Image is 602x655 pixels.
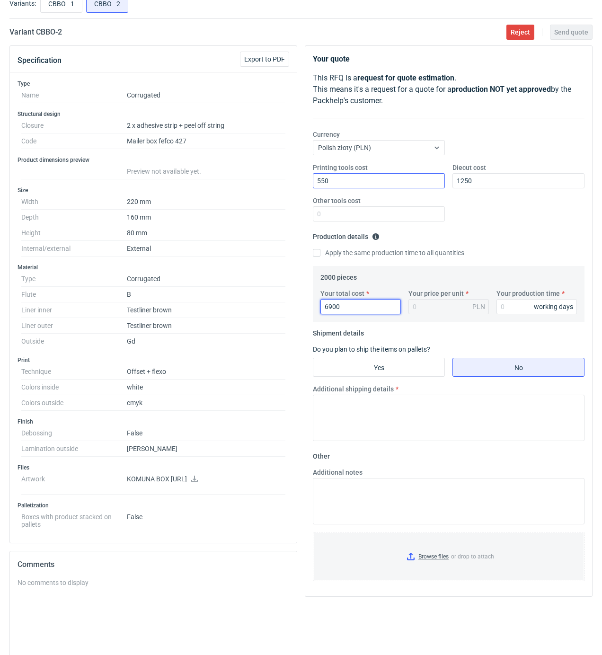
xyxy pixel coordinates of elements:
[452,358,584,377] label: No
[18,110,289,118] h3: Structural design
[18,80,289,88] h3: Type
[127,118,285,133] dd: 2 x adhesive strip + peel off string
[451,85,551,94] strong: production NOT yet approved
[320,299,401,314] input: 0
[496,299,577,314] input: 0
[18,502,289,509] h3: Palletization
[18,264,289,271] h3: Material
[18,559,289,570] h2: Comments
[452,163,486,172] label: Diecut cost
[18,464,289,471] h3: Files
[320,270,357,281] legend: 2000 pieces
[18,356,289,364] h3: Print
[21,133,127,149] dt: Code
[21,302,127,318] dt: Liner inner
[127,271,285,287] dd: Corrugated
[18,49,62,72] button: Specification
[127,441,285,457] dd: [PERSON_NAME]
[21,210,127,225] dt: Depth
[21,425,127,441] dt: Debossing
[127,133,285,149] dd: Mailer box fefco 427
[127,334,285,349] dd: Gd
[21,380,127,395] dt: Colors inside
[18,156,289,164] h3: Product dimensions preview
[313,532,584,581] label: or drop to attach
[21,225,127,241] dt: Height
[313,72,584,106] p: This RFQ is a . This means it's a request for a quote for a by the Packhelp's customer.
[21,395,127,411] dt: Colors outside
[313,468,363,477] label: Additional notes
[506,25,534,40] button: Reject
[18,418,289,425] h3: Finish
[127,380,285,395] dd: white
[127,364,285,380] dd: Offset + flexo
[21,241,127,257] dt: Internal/external
[21,118,127,133] dt: Closure
[18,578,289,587] div: No comments to display
[21,364,127,380] dt: Technique
[21,471,127,495] dt: Artwork
[240,52,289,67] button: Export to PDF
[18,186,289,194] h3: Size
[550,25,593,40] button: Send quote
[21,441,127,457] dt: Lamination outside
[127,210,285,225] dd: 160 mm
[244,56,285,62] span: Export to PDF
[357,73,454,82] strong: request for quote estimation
[408,289,464,298] label: Your price per unit
[313,229,380,240] legend: Production details
[9,27,62,38] h2: Variant CBBO - 2
[21,287,127,302] dt: Flute
[313,326,364,337] legend: Shipment details
[320,289,364,298] label: Your total cost
[127,168,201,175] span: Preview not available yet.
[313,358,445,377] label: Yes
[127,225,285,241] dd: 80 mm
[313,196,361,205] label: Other tools cost
[313,345,430,353] label: Do you plan to ship the items on pallets?
[313,206,445,221] input: 0
[472,302,485,311] div: PLN
[127,475,285,484] p: KOMUNA BOX [URL]
[21,194,127,210] dt: Width
[21,271,127,287] dt: Type
[313,54,350,63] strong: Your quote
[452,173,584,188] input: 0
[127,241,285,257] dd: External
[127,425,285,441] dd: False
[21,334,127,349] dt: Outside
[313,163,368,172] label: Printing tools cost
[313,130,340,139] label: Currency
[127,88,285,103] dd: Corrugated
[127,302,285,318] dd: Testliner brown
[127,194,285,210] dd: 220 mm
[313,173,445,188] input: 0
[127,395,285,411] dd: cmyk
[496,289,560,298] label: Your production time
[127,509,285,528] dd: False
[318,144,371,151] span: Polish złoty (PLN)
[21,88,127,103] dt: Name
[554,29,588,35] span: Send quote
[313,449,330,460] legend: Other
[127,318,285,334] dd: Testliner brown
[21,509,127,528] dt: Boxes with product stacked on pallets
[313,248,464,257] label: Apply the same production time to all quantities
[21,318,127,334] dt: Liner outer
[511,29,530,35] span: Reject
[127,287,285,302] dd: B
[313,384,394,394] label: Additional shipping details
[534,302,573,311] div: working days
